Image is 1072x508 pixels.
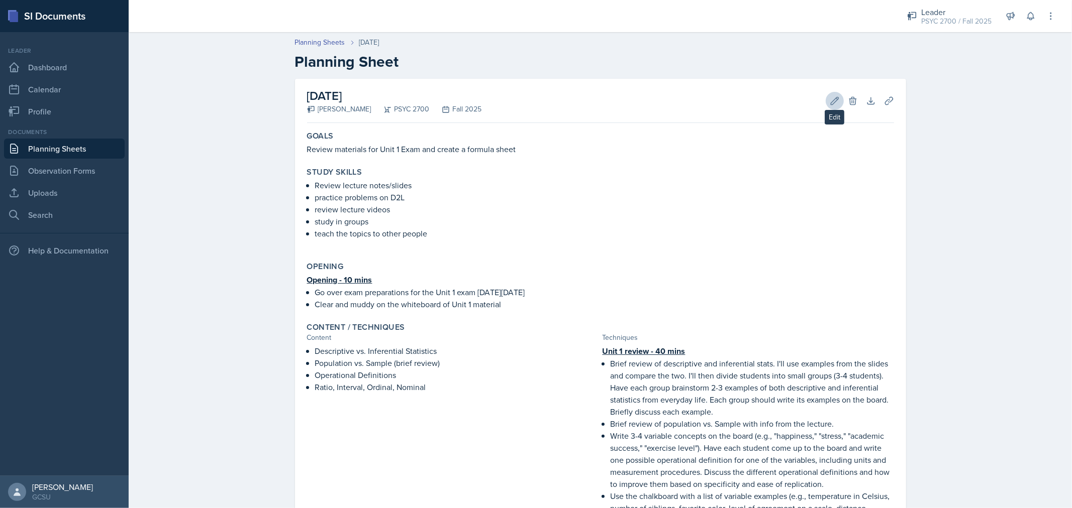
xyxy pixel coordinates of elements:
[315,191,894,203] p: practice problems on D2L
[921,6,992,18] div: Leader
[611,418,894,430] p: Brief review of population vs. Sample with info from the lecture.
[315,381,599,393] p: Ratio, Interval, Ordinal, Nominal
[315,369,599,381] p: Operational Definitions
[315,203,894,215] p: review lecture videos
[371,104,430,114] div: PSYC 2700
[603,332,894,343] div: Techniques
[826,92,844,110] button: Edit
[307,332,599,343] div: Content
[4,183,125,203] a: Uploads
[295,53,906,71] h2: Planning Sheet
[603,345,686,357] u: Unit 1 review - 40 mins
[359,37,379,48] div: [DATE]
[315,345,599,357] p: Descriptive vs. Inferential Statistics
[307,104,371,114] div: [PERSON_NAME]
[307,131,334,141] label: Goals
[315,298,894,310] p: Clear and muddy on the whiteboard of Unit 1 material
[4,101,125,121] a: Profile
[611,357,894,418] p: Brief review of descriptive and inferential stats. I'll use examples from the slides and compare ...
[4,205,125,225] a: Search
[315,215,894,227] p: study in groups
[4,128,125,137] div: Documents
[4,161,125,181] a: Observation Forms
[430,104,482,114] div: Fall 2025
[307,274,372,286] u: Opening - 10 mins
[315,357,599,369] p: Population vs. Sample (brief review)
[307,167,362,177] label: Study Skills
[307,87,482,105] h2: [DATE]
[32,492,93,502] div: GCSU
[315,179,894,191] p: Review lecture notes/slides
[4,139,125,159] a: Planning Sheets
[4,46,125,55] div: Leader
[611,430,894,490] p: Write 3-4 variable concepts on the board (e.g., "happiness," "stress," "academic success," "exerc...
[32,482,93,492] div: [PERSON_NAME]
[4,57,125,77] a: Dashboard
[315,227,894,239] p: teach the topics to other people
[315,286,894,298] p: Go over exam preparations for the Unit 1 exam [DATE][DATE]
[307,322,405,332] label: Content / Techniques
[307,262,344,272] label: Opening
[307,143,894,155] p: Review materials for Unit 1 Exam and create a formula sheet
[4,240,125,261] div: Help & Documentation
[295,37,345,48] a: Planning Sheets
[4,79,125,99] a: Calendar
[921,16,992,27] div: PSYC 2700 / Fall 2025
